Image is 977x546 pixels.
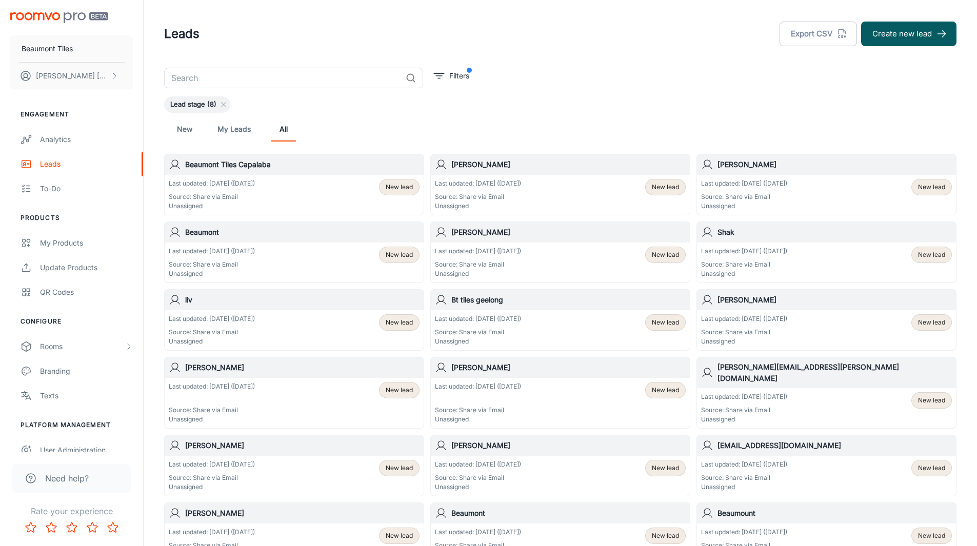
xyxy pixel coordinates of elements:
h6: [EMAIL_ADDRESS][DOMAIN_NAME] [717,440,952,451]
p: Last updated: [DATE] ([DATE]) [169,528,255,537]
span: New lead [386,386,413,395]
p: Unassigned [435,337,521,346]
span: New lead [918,318,945,327]
p: Unassigned [701,415,787,424]
div: QR Codes [40,287,133,298]
a: livLast updated: [DATE] ([DATE])Source: Share via EmailUnassignedNew lead [164,289,424,351]
p: Source: Share via Email [169,473,255,482]
h6: Bt tiles geelong [451,294,686,306]
div: Update Products [40,262,133,273]
span: New lead [918,531,945,540]
p: Unassigned [169,337,255,346]
button: Create new lead [861,22,956,46]
span: Lead stage (8) [164,99,223,110]
h6: Shak [717,227,952,238]
p: Source: Share via Email [169,192,255,201]
a: My Leads [217,117,251,141]
a: [PERSON_NAME]Last updated: [DATE] ([DATE])Source: Share via EmailUnassignedNew lead [164,357,424,429]
img: Roomvo PRO Beta [10,12,108,23]
button: Rate 3 star [62,517,82,538]
p: Source: Share via Email [701,473,787,482]
h6: [PERSON_NAME] [451,227,686,238]
p: Last updated: [DATE] ([DATE]) [435,528,521,537]
div: Analytics [40,134,133,145]
p: Last updated: [DATE] ([DATE]) [169,382,255,391]
div: To-do [40,183,133,194]
a: [PERSON_NAME]Last updated: [DATE] ([DATE])Source: Share via EmailUnassignedNew lead [430,357,690,429]
span: New lead [652,250,679,259]
h6: [PERSON_NAME] [717,159,952,170]
button: Rate 5 star [103,517,123,538]
p: Last updated: [DATE] ([DATE]) [169,179,255,188]
a: All [271,117,296,141]
span: New lead [918,463,945,473]
h6: Beaumont [185,227,420,238]
p: Source: Share via Email [701,192,787,201]
p: Last updated: [DATE] ([DATE]) [435,247,521,256]
p: Source: Share via Email [435,260,521,269]
p: Unassigned [435,269,521,278]
a: [PERSON_NAME][EMAIL_ADDRESS][PERSON_NAME][DOMAIN_NAME]Last updated: [DATE] ([DATE])Source: Share ... [696,357,956,429]
p: Last updated: [DATE] ([DATE]) [435,179,521,188]
div: Texts [40,390,133,401]
span: New lead [918,396,945,405]
span: New lead [652,463,679,473]
p: Unassigned [435,482,521,492]
p: Last updated: [DATE] ([DATE]) [169,247,255,256]
h6: Beaumont Tiles Capalaba [185,159,420,170]
span: New lead [652,531,679,540]
a: [EMAIL_ADDRESS][DOMAIN_NAME]Last updated: [DATE] ([DATE])Source: Share via EmailUnassignedNew lead [696,435,956,496]
h6: [PERSON_NAME] [451,159,686,170]
span: New lead [386,463,413,473]
a: [PERSON_NAME]Last updated: [DATE] ([DATE])Source: Share via EmailUnassignedNew lead [430,154,690,215]
button: [PERSON_NAME] [PERSON_NAME] [10,63,133,89]
p: Last updated: [DATE] ([DATE]) [435,314,521,323]
h6: [PERSON_NAME] [185,440,420,451]
p: Unassigned [701,201,787,211]
button: Export CSV [780,22,857,46]
p: Last updated: [DATE] ([DATE]) [701,392,787,401]
p: Unassigned [169,269,255,278]
span: New lead [652,386,679,395]
a: [PERSON_NAME]Last updated: [DATE] ([DATE])Source: Share via EmailUnassignedNew lead [430,221,690,283]
button: filter [431,68,472,84]
div: My Products [40,237,133,249]
span: New lead [918,250,945,259]
div: Leads [40,158,133,170]
h6: Beaumont [451,508,686,519]
button: Beaumont Tiles [10,35,133,62]
p: Last updated: [DATE] ([DATE]) [435,382,521,391]
p: Last updated: [DATE] ([DATE]) [701,179,787,188]
span: New lead [386,318,413,327]
p: Last updated: [DATE] ([DATE]) [435,460,521,469]
p: Unassigned [169,482,255,492]
p: Source: Share via Email [701,260,787,269]
span: New lead [652,183,679,192]
p: Last updated: [DATE] ([DATE]) [701,460,787,469]
p: Filters [449,70,469,82]
h6: [PERSON_NAME] [451,362,686,373]
p: Source: Share via Email [701,328,787,337]
div: Rooms [40,341,125,352]
p: Unassigned [435,201,521,211]
h6: [PERSON_NAME] [717,294,952,306]
h6: liv [185,294,420,306]
a: ShakLast updated: [DATE] ([DATE])Source: Share via EmailUnassignedNew lead [696,221,956,283]
p: Source: Share via Email [169,406,255,415]
h6: Beaumount [717,508,952,519]
span: New lead [386,531,413,540]
button: Rate 4 star [82,517,103,538]
p: Rate your experience [8,505,135,517]
span: New lead [918,183,945,192]
a: BeaumontLast updated: [DATE] ([DATE])Source: Share via EmailUnassignedNew lead [164,221,424,283]
button: Rate 2 star [41,517,62,538]
p: Unassigned [701,482,787,492]
p: Source: Share via Email [435,328,521,337]
span: New lead [386,183,413,192]
p: Last updated: [DATE] ([DATE]) [701,247,787,256]
span: New lead [652,318,679,327]
p: Source: Share via Email [169,328,255,337]
p: Last updated: [DATE] ([DATE]) [169,460,255,469]
p: Source: Share via Email [435,473,521,482]
button: Rate 1 star [21,517,41,538]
